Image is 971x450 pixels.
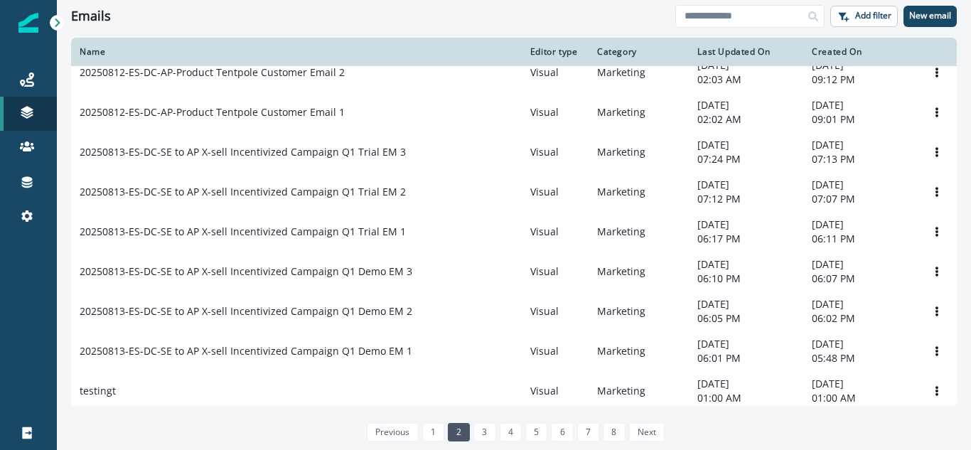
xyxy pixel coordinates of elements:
p: [DATE] [697,377,795,391]
button: Options [926,102,948,123]
a: Page 6 [551,423,573,441]
p: 07:12 PM [697,192,795,206]
div: Last Updated On [697,46,795,58]
a: Page 7 [577,423,599,441]
p: 07:07 PM [812,192,908,206]
p: 06:17 PM [697,232,795,246]
td: Marketing [589,371,689,411]
p: 06:01 PM [697,351,795,365]
img: Inflection [18,13,38,33]
td: Visual [522,212,589,252]
button: Options [926,141,948,163]
p: [DATE] [697,297,795,311]
h1: Emails [71,9,111,24]
td: Marketing [589,252,689,291]
a: 20250813-ES-DC-SE to AP X-sell Incentivized Campaign Q1 Trial EM 3VisualMarketing[DATE]07:24 PM[D... [71,132,957,172]
button: Options [926,380,948,402]
p: [DATE] [812,377,908,391]
p: 06:05 PM [697,311,795,326]
p: testingt [80,384,116,398]
p: [DATE] [812,337,908,351]
button: Options [926,181,948,203]
p: [DATE] [697,178,795,192]
p: 06:07 PM [812,272,908,286]
a: 20250813-ES-DC-SE to AP X-sell Incentivized Campaign Q1 Demo EM 1VisualMarketing[DATE]06:01 PM[DA... [71,331,957,371]
p: [DATE] [812,138,908,152]
td: Visual [522,252,589,291]
p: [DATE] [812,178,908,192]
a: 20250812-ES-DC-AP-Product Tentpole Customer Email 1VisualMarketing[DATE]02:02 AM[DATE]09:01 PMOpt... [71,92,957,132]
a: 20250813-ES-DC-SE to AP X-sell Incentivized Campaign Q1 Demo EM 2VisualMarketing[DATE]06:05 PM[DA... [71,291,957,331]
td: Visual [522,132,589,172]
td: Marketing [589,331,689,371]
p: 20250813-ES-DC-SE to AP X-sell Incentivized Campaign Q1 Trial EM 2 [80,185,406,199]
div: Category [597,46,680,58]
p: 20250813-ES-DC-SE to AP X-sell Incentivized Campaign Q1 Demo EM 2 [80,304,412,318]
p: 20250812-ES-DC-AP-Product Tentpole Customer Email 1 [80,105,345,119]
p: [DATE] [812,98,908,112]
td: Visual [522,371,589,411]
a: Previous page [367,423,418,441]
p: 06:10 PM [697,272,795,286]
td: Marketing [589,212,689,252]
p: [DATE] [697,257,795,272]
p: 20250813-ES-DC-SE to AP X-sell Incentivized Campaign Q1 Trial EM 3 [80,145,406,159]
button: Options [926,301,948,322]
a: Page 2 is your current page [448,423,470,441]
a: 20250813-ES-DC-SE to AP X-sell Incentivized Campaign Q1 Trial EM 2VisualMarketing[DATE]07:12 PM[D... [71,172,957,212]
p: 20250813-ES-DC-SE to AP X-sell Incentivized Campaign Q1 Demo EM 3 [80,264,412,279]
p: Add filter [855,11,891,21]
p: 20250813-ES-DC-SE to AP X-sell Incentivized Campaign Q1 Trial EM 1 [80,225,406,239]
a: 20250812-ES-DC-AP-Product Tentpole Customer Email 2VisualMarketing[DATE]02:03 AM[DATE]09:12 PMOpt... [71,53,957,92]
p: 20250813-ES-DC-SE to AP X-sell Incentivized Campaign Q1 Demo EM 1 [80,344,412,358]
td: Visual [522,53,589,92]
td: Visual [522,291,589,331]
p: [DATE] [697,98,795,112]
a: testingtVisualMarketing[DATE]01:00 AM[DATE]01:00 AMOptions [71,371,957,411]
a: Page 8 [603,423,625,441]
a: Page 3 [473,423,495,441]
p: 05:48 PM [812,351,908,365]
button: Options [926,221,948,242]
a: Page 1 [422,423,444,441]
p: [DATE] [697,337,795,351]
a: 20250813-ES-DC-SE to AP X-sell Incentivized Campaign Q1 Demo EM 3VisualMarketing[DATE]06:10 PM[DA... [71,252,957,291]
a: Page 5 [525,423,547,441]
td: Visual [522,331,589,371]
p: 06:11 PM [812,232,908,246]
p: 06:02 PM [812,311,908,326]
p: 07:24 PM [697,152,795,166]
button: Options [926,62,948,83]
p: New email [909,11,951,21]
p: 20250812-ES-DC-AP-Product Tentpole Customer Email 2 [80,65,345,80]
td: Marketing [589,92,689,132]
p: [DATE] [697,218,795,232]
div: Editor type [530,46,580,58]
a: Next page [629,423,665,441]
p: 09:01 PM [812,112,908,127]
button: New email [903,6,957,27]
td: Visual [522,172,589,212]
button: Options [926,341,948,362]
div: Created On [812,46,908,58]
p: 07:13 PM [812,152,908,166]
p: [DATE] [812,218,908,232]
td: Marketing [589,132,689,172]
p: 02:03 AM [697,73,795,87]
a: Page 4 [500,423,522,441]
p: [DATE] [812,297,908,311]
td: Marketing [589,53,689,92]
p: [DATE] [697,138,795,152]
p: 09:12 PM [812,73,908,87]
p: 01:00 AM [812,391,908,405]
td: Marketing [589,291,689,331]
td: Visual [522,92,589,132]
button: Options [926,261,948,282]
button: Add filter [830,6,898,27]
p: [DATE] [812,257,908,272]
p: 02:02 AM [697,112,795,127]
div: Name [80,46,513,58]
ul: Pagination [363,423,665,441]
td: Marketing [589,172,689,212]
p: 01:00 AM [697,391,795,405]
